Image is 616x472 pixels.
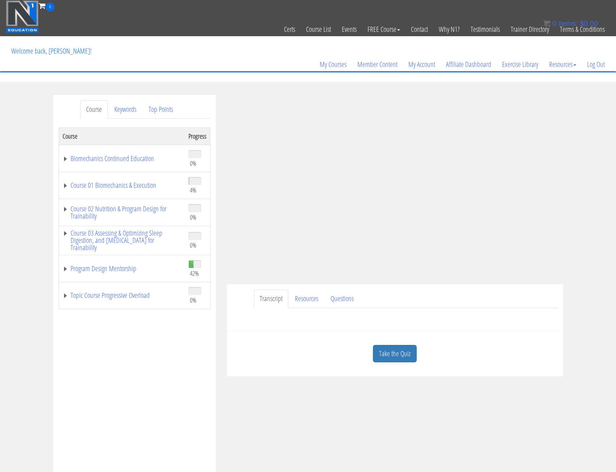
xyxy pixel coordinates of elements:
a: Terms & Conditions [555,12,610,47]
iframe: To enrich screen reader interactions, please activate Accessibility in Grammarly extension settings [227,95,563,284]
a: Course 01 Biomechanics & Execution [63,182,181,189]
span: 0% [190,241,196,249]
span: 0 [46,3,55,12]
a: Log Out [582,47,610,82]
span: $ [580,20,584,28]
a: 0 [39,1,55,10]
span: 0% [190,296,196,304]
a: Member Content [352,47,403,82]
a: Testimonials [465,12,505,47]
a: Certs [279,12,301,47]
a: Top Points [143,100,179,119]
a: FREE Course [362,12,405,47]
a: Biomechanics Continued Education [63,155,181,162]
a: Take the Quiz [373,345,417,363]
th: Progress [185,127,211,145]
a: Events [336,12,362,47]
a: Affiliate Dashboard [441,47,497,82]
th: Course [59,127,185,145]
img: n1-education [6,0,39,33]
img: icon11.png [543,20,551,27]
span: 42% [190,269,199,277]
a: 0 items: $0.00 [543,20,598,28]
p: Welcome back, [PERSON_NAME]! [6,37,97,66]
a: Course [80,100,108,119]
a: Course 02 Nutrition & Program Design for Trainability [63,205,181,220]
span: 0% [190,159,196,167]
a: Program Design Mentorship [63,265,181,272]
a: Contact [405,12,433,47]
span: 0 [552,20,556,28]
a: Questions [325,290,360,308]
a: My Courses [314,47,352,82]
span: 0% [190,213,196,221]
span: 4% [190,186,196,194]
a: Exercise Library [497,47,544,82]
a: Course List [301,12,336,47]
span: items: [558,20,578,28]
a: Trainer Directory [505,12,555,47]
a: Why N1? [433,12,465,47]
a: Transcript [254,290,288,308]
a: Resources [544,47,582,82]
a: Keywords [109,100,142,119]
a: My Account [403,47,441,82]
a: Topic Course Progressive Overload [63,292,181,299]
a: Resources [289,290,324,308]
bdi: 0.00 [580,20,598,28]
a: Course 03 Assessing & Optimizing Sleep Digestion, and [MEDICAL_DATA] for Trainability [63,229,181,251]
